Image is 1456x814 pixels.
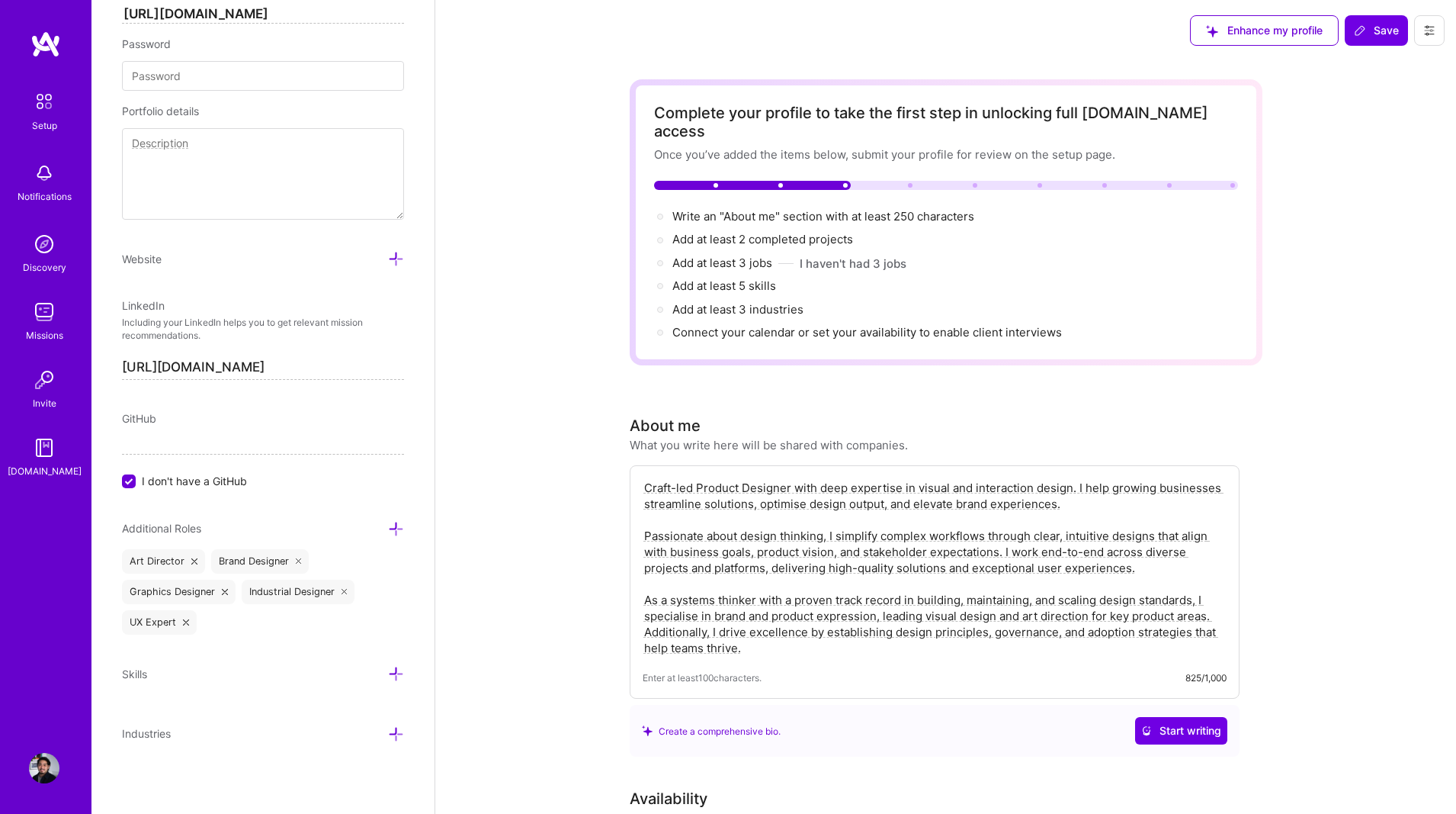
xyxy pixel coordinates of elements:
[630,787,707,810] div: Availability
[122,61,404,91] input: Password
[29,297,59,327] img: teamwork
[29,365,59,395] img: Invite
[211,549,309,574] div: Brand Designer
[122,549,205,574] div: Art Director
[1206,23,1323,38] span: Enhance my profile
[30,31,61,58] img: logo
[142,473,247,489] span: I don't have a GitHub
[8,463,82,479] div: [DOMAIN_NAME]
[654,104,1238,140] div: Complete your profile to take the first step in unlocking full [DOMAIN_NAME] access
[1185,670,1227,686] div: 825/1,000
[296,558,302,565] i: icon Close
[122,317,404,343] p: Including your LinkedIn helps you to get relevant mission recommendations.
[122,668,147,680] span: Skills
[643,670,762,686] span: Enter at least 100 characters.
[643,478,1227,658] textarea: Craft-led Product Designer with deep expertise in visual and interaction design. I help growing b...
[122,580,236,604] div: Graphics Designer
[29,433,59,463] img: guide book
[672,302,803,317] span: Add at least 3 industries
[122,103,404,119] div: Portfolio details
[25,753,63,783] a: User Avatar
[1345,15,1408,46] div: null
[183,619,189,626] i: icon Close
[1354,23,1399,38] span: Save
[29,753,59,783] img: User Avatar
[122,522,201,535] span: Additional Roles
[26,327,63,343] div: Missions
[342,589,348,595] i: icon Close
[29,229,59,259] img: discovery
[191,558,197,565] i: icon Close
[122,727,171,740] span: Industries
[642,726,653,736] i: icon SuggestedTeams
[29,158,59,188] img: bell
[242,580,355,604] div: Industrial Designer
[630,437,908,453] div: What you write here will be shared with companies.
[672,256,772,270] span: Add at least 3 jobs
[1345,15,1408,46] button: Save
[630,414,701,437] div: About me
[672,278,776,293] span: Add at least 5 skills
[672,232,853,246] span: Add at least 2 completed projects
[122,36,404,52] div: Password
[33,395,56,411] div: Invite
[122,5,404,24] input: http://...
[28,85,60,117] img: setup
[23,259,66,275] div: Discovery
[32,117,57,134] div: Setup
[672,209,977,224] span: Write an "About me" section with at least 250 characters
[642,723,781,739] div: Create a comprehensive bio.
[672,325,1062,339] span: Connect your calendar or set your availability to enable client interviews
[122,253,162,265] span: Website
[1141,723,1221,738] span: Start writing
[800,256,906,272] button: I haven't had 3 jobs
[1190,15,1339,46] button: Enhance my profile
[18,188,72,204] div: Notifications
[122,299,165,312] span: LinkedIn
[654,146,1238,162] div: Once you’ve added the items below, submit your profile for review on the setup page.
[1206,25,1218,37] i: icon SuggestedTeams
[122,412,156,425] span: GitHub
[222,589,228,595] i: icon Close
[1141,726,1152,736] i: icon CrystalBallWhite
[122,610,197,635] div: UX Expert
[1135,717,1227,745] button: Start writing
